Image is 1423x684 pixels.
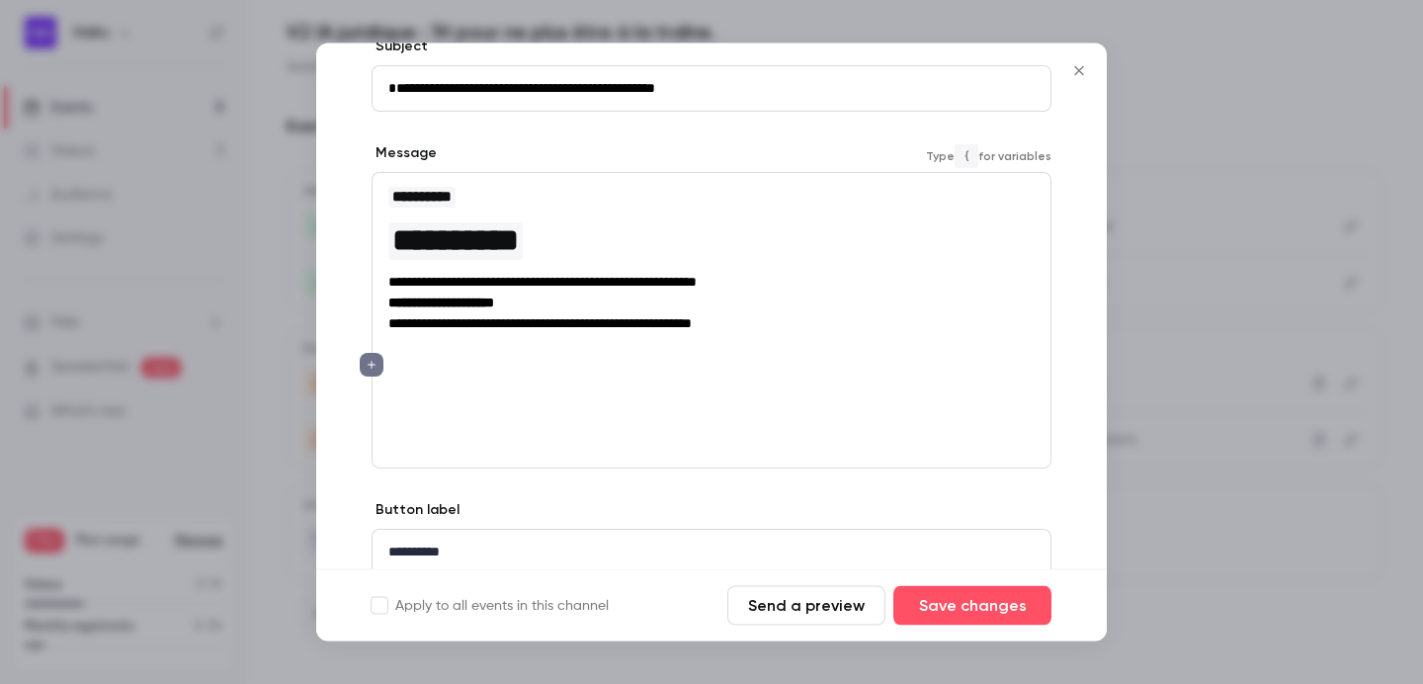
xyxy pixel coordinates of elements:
[893,586,1051,626] button: Save changes
[372,38,428,57] label: Subject
[1059,51,1099,91] button: Close
[373,174,1050,387] div: editor
[373,531,1050,575] div: editor
[372,144,437,164] label: Message
[926,144,1051,168] span: Type for variables
[372,501,460,521] label: Button label
[955,144,978,168] code: {
[373,67,1050,112] div: editor
[727,586,885,626] button: Send a preview
[372,596,609,616] label: Apply to all events in this channel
